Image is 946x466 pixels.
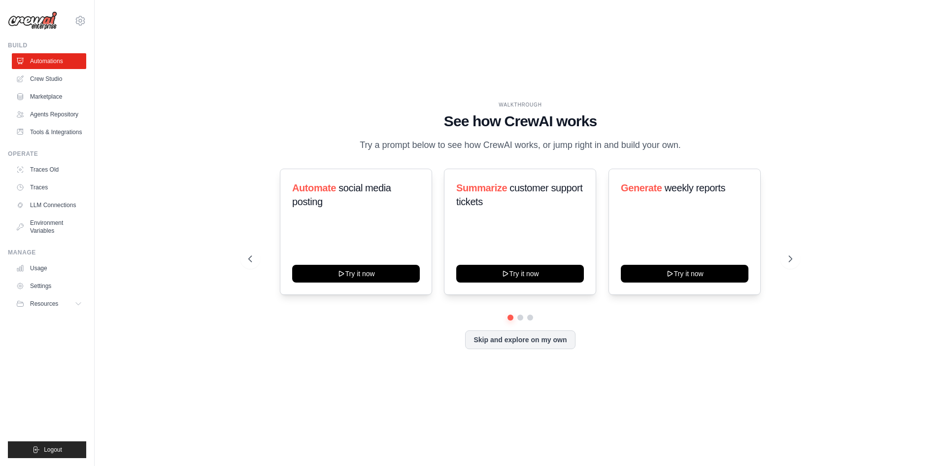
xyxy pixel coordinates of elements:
button: Try it now [292,265,420,283]
span: social media posting [292,182,391,207]
div: WALKTHROUGH [248,101,792,108]
a: Traces Old [12,162,86,178]
button: Try it now [456,265,584,283]
span: Resources [30,300,58,308]
button: Skip and explore on my own [465,330,575,349]
a: Automations [12,53,86,69]
a: LLM Connections [12,197,86,213]
div: Build [8,41,86,49]
span: Logout [44,446,62,454]
iframe: Chat Widget [897,419,946,466]
a: Marketplace [12,89,86,105]
p: Try a prompt below to see how CrewAI works, or jump right in and build your own. [355,138,686,152]
span: weekly reports [664,182,725,193]
a: Traces [12,179,86,195]
button: Resources [12,296,86,312]
div: Manage [8,249,86,256]
span: Summarize [456,182,507,193]
a: Environment Variables [12,215,86,239]
a: Tools & Integrations [12,124,86,140]
img: Logo [8,11,57,30]
button: Try it now [621,265,748,283]
span: customer support tickets [456,182,582,207]
span: Generate [621,182,662,193]
div: Operate [8,150,86,158]
a: Usage [12,260,86,276]
button: Logout [8,441,86,458]
a: Crew Studio [12,71,86,87]
a: Settings [12,278,86,294]
span: Automate [292,182,336,193]
a: Agents Repository [12,107,86,122]
h1: See how CrewAI works [248,112,792,130]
